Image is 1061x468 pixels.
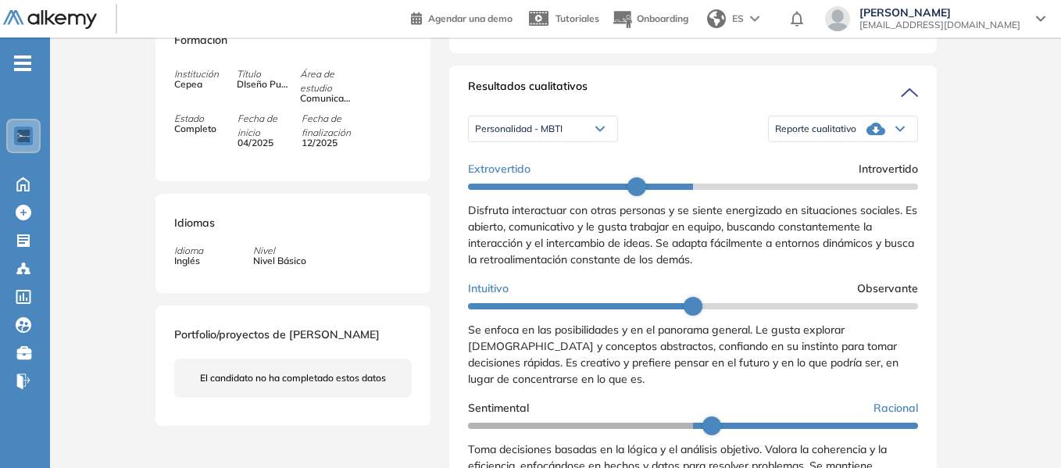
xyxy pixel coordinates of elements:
span: Reporte cualitativo [775,123,856,135]
span: Nivel Básico [253,254,306,268]
span: Inglés [174,254,203,268]
span: Intuitivo [468,280,509,297]
i: - [14,62,31,65]
img: arrow [750,16,759,22]
span: 12/2025 [302,136,355,150]
span: Resultados cualitativos [468,78,588,103]
span: Tutoriales [556,13,599,24]
span: Comunicaciones [300,91,353,105]
span: Idiomas [174,216,215,230]
span: Institución [174,67,237,81]
span: [EMAIL_ADDRESS][DOMAIN_NAME] [859,19,1020,31]
span: Nivel [253,244,306,258]
span: Título [237,67,299,81]
span: Onboarding [637,13,688,24]
span: 04/2025 [238,136,291,150]
span: Agendar una demo [428,13,513,24]
span: [PERSON_NAME] [859,6,1020,19]
span: Extrovertido [468,161,530,177]
span: Cepea [174,77,227,91]
span: Se enfoca en las posibilidades y en el panorama general. Le gusta explorar [DEMOGRAPHIC_DATA] y c... [468,323,898,386]
span: DIseño Publicitario [237,77,290,91]
span: Racional [873,400,918,416]
span: Introvertido [859,161,918,177]
img: https://assets.alkemy.org/workspaces/1802/d452bae4-97f6-47ab-b3bf-1c40240bc960.jpg [17,130,30,142]
span: ES [732,12,744,26]
span: Estado [174,112,237,126]
span: Área de estudio [300,67,363,95]
button: Onboarding [612,2,688,36]
img: world [707,9,726,28]
span: Portfolio/proyectos de [PERSON_NAME] [174,327,380,341]
span: Fecha de finalización [302,112,364,140]
span: Idioma [174,244,203,258]
span: Completo [174,122,227,136]
span: Disfruta interactuar con otras personas y se siente energizado en situaciones sociales. Es abiert... [468,203,917,266]
span: Sentimental [468,400,529,416]
span: Fecha de inicio [238,112,300,140]
img: Logo [3,10,97,30]
span: El candidato no ha completado estos datos [200,371,386,385]
a: Agendar una demo [411,8,513,27]
span: Formación [174,33,227,47]
span: Personalidad - MBTI [475,123,563,135]
span: Observante [857,280,918,297]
